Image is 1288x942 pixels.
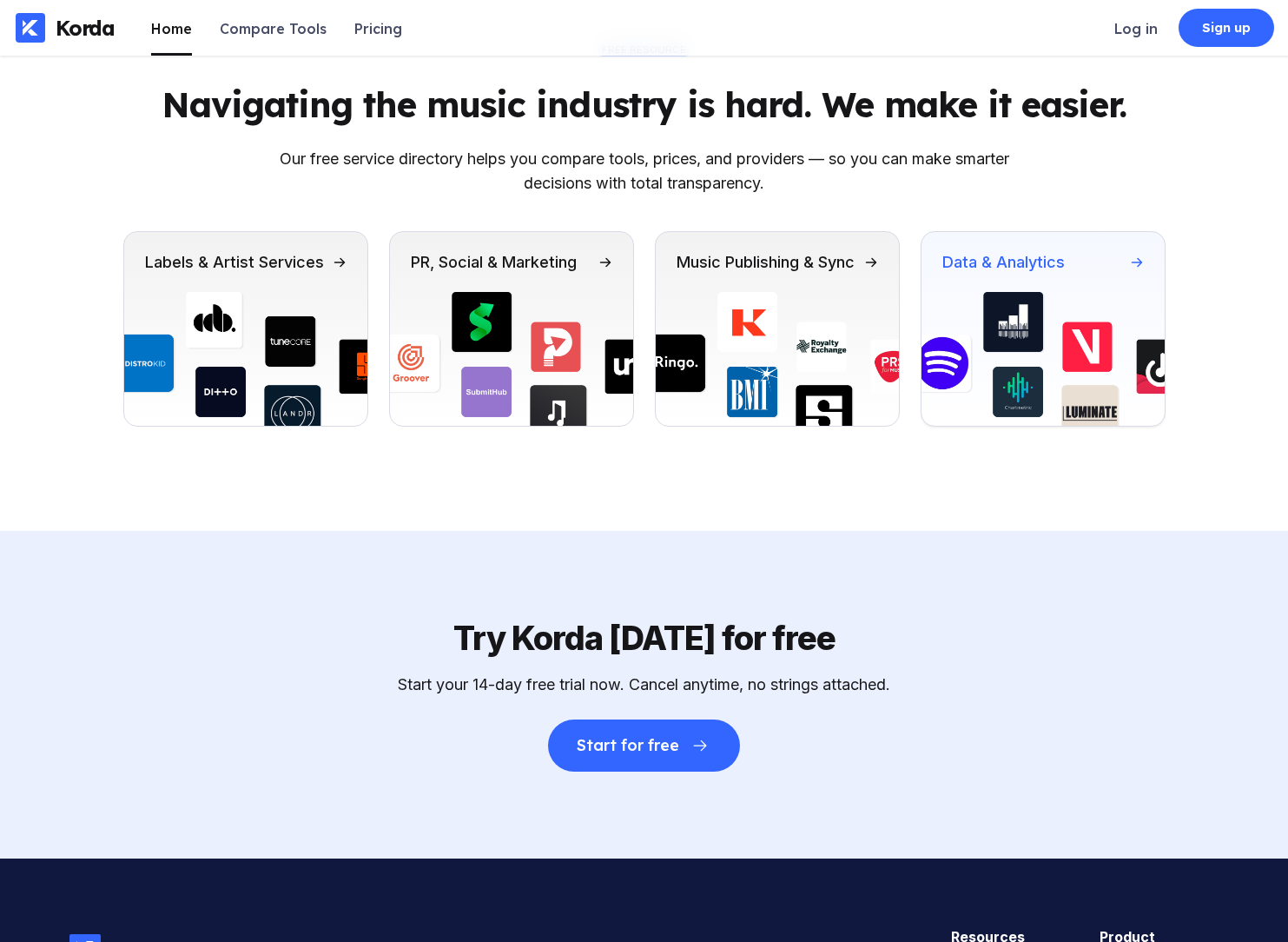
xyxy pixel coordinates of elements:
[162,83,1126,126] div: Navigating the music industry is hard. We make it easier.
[677,253,855,271] div: Music Publishing & Sync
[921,292,1165,426] img: Data & Analytics
[354,20,402,37] div: Pricing
[124,292,367,426] img: Distributors
[56,15,115,41] div: Korda
[453,618,836,658] div: Try Korda [DATE] for free
[942,253,1065,271] div: Data & Analytics
[389,231,634,427] a: PR, Social & MarketingDistributors
[656,292,899,426] img: Distributors
[411,253,577,271] div: PR, Social & Marketing
[151,20,192,37] div: Home
[145,253,324,271] div: Labels & Artist Services
[390,292,633,426] img: Distributors
[1202,19,1252,36] div: Sign up
[1179,9,1274,47] a: Sign up
[280,147,1009,197] div: Our free service directory helps you compare tools, prices, and providers — so you can make smart...
[655,231,900,427] a: Music Publishing & SyncDistributors
[548,720,739,772] button: Start for free
[548,693,739,772] a: Start for free
[220,20,327,37] div: Compare Tools
[921,231,1166,427] a: Data & AnalyticsData & Analytics
[398,675,890,693] div: Start your 14-day free trial now. Cancel anytime, no strings attached.
[1114,20,1158,37] div: Log in
[577,737,678,754] div: Start for free
[123,231,368,427] a: Labels & Artist ServicesDistributors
